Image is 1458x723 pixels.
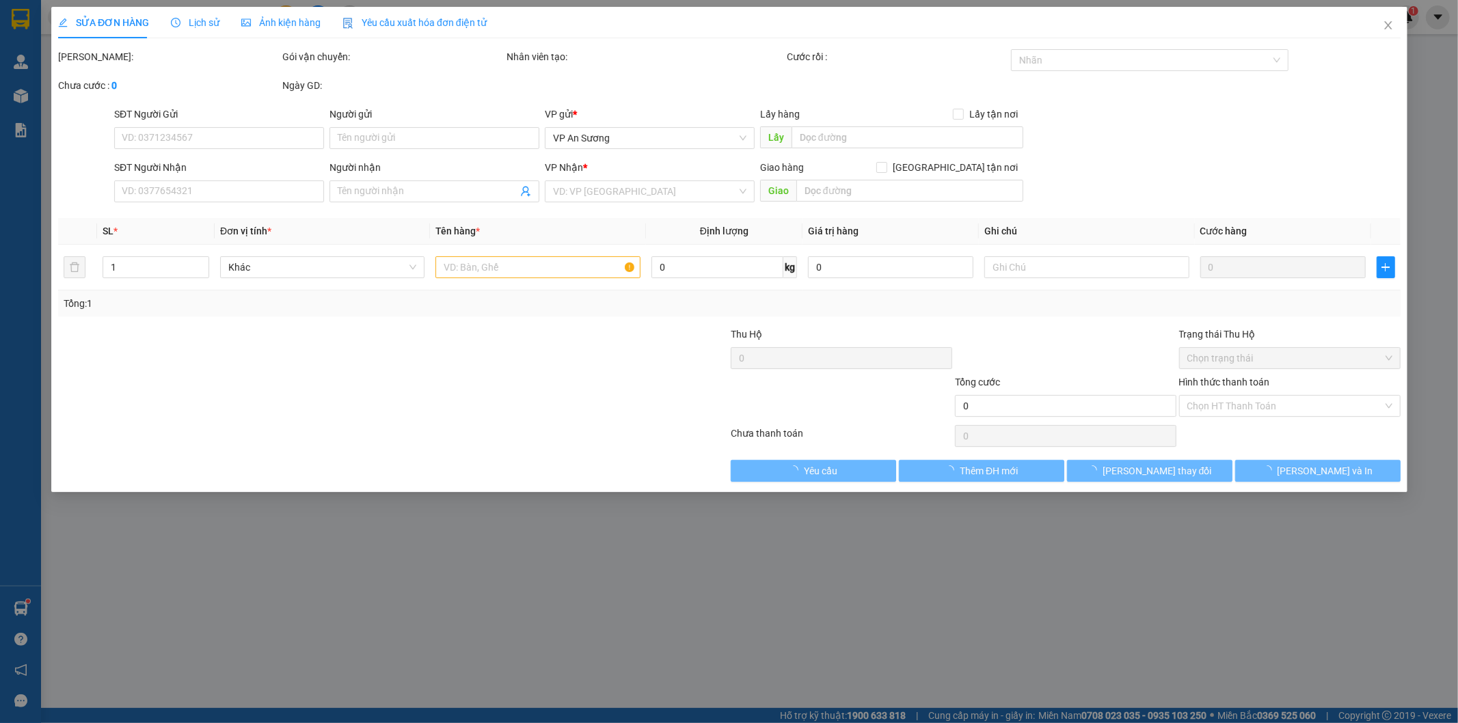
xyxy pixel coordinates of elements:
[759,109,799,120] span: Lấy hàng
[791,126,1023,148] input: Dọc đường
[58,78,280,93] div: Chưa cước :
[228,257,416,277] span: Khác
[58,49,280,64] div: [PERSON_NAME]:
[898,460,1064,482] button: Thêm ĐH mới
[979,218,1194,245] th: Ghi chú
[1200,226,1247,236] span: Cước hàng
[1187,348,1392,368] span: Chọn trạng thái
[220,226,271,236] span: Đơn vị tính
[342,17,487,28] span: Yêu cầu xuất hóa đơn điện tử
[114,107,324,122] div: SĐT Người Gửi
[241,18,251,27] span: picture
[553,128,746,148] span: VP An Sương
[1376,256,1394,278] button: plus
[342,18,353,29] img: icon
[545,162,583,173] span: VP Nhận
[1277,463,1373,478] span: [PERSON_NAME] và In
[58,18,68,27] span: edit
[241,17,321,28] span: Ảnh kiện hàng
[1377,262,1394,273] span: plus
[783,256,797,278] span: kg
[759,162,803,173] span: Giao hàng
[64,296,563,311] div: Tổng: 1
[804,463,837,478] span: Yêu cầu
[435,226,480,236] span: Tên hàng
[759,126,791,148] span: Lấy
[507,49,784,64] div: Nhân viên tạo:
[1262,465,1277,475] span: loading
[1200,256,1365,278] input: 0
[103,226,113,236] span: SL
[808,226,859,236] span: Giá trị hàng
[171,18,180,27] span: clock-circle
[1368,7,1407,45] button: Close
[700,226,748,236] span: Định lượng
[171,17,219,28] span: Lịch sử
[111,80,117,91] b: 0
[954,377,999,387] span: Tổng cước
[796,180,1023,202] input: Dọc đường
[1234,460,1400,482] button: [PERSON_NAME] và In
[520,186,531,197] span: user-add
[964,107,1023,122] span: Lấy tận nơi
[1178,327,1400,342] div: Trạng thái Thu Hộ
[282,49,504,64] div: Gói vận chuyển:
[984,256,1189,278] input: Ghi Chú
[759,180,796,202] span: Giao
[64,256,85,278] button: delete
[1088,465,1103,475] span: loading
[1103,463,1212,478] span: [PERSON_NAME] thay đổi
[730,329,761,340] span: Thu Hộ
[887,160,1023,175] span: [GEOGRAPHIC_DATA] tận nơi
[1382,20,1393,31] span: close
[282,78,504,93] div: Ngày GD:
[545,107,755,122] div: VP gửi
[789,465,804,475] span: loading
[329,160,539,175] div: Người nhận
[1178,377,1269,387] label: Hình thức thanh toán
[329,107,539,122] div: Người gửi
[729,426,954,450] div: Chưa thanh toán
[960,463,1018,478] span: Thêm ĐH mới
[786,49,1008,64] div: Cước rồi :
[945,465,960,475] span: loading
[731,460,896,482] button: Yêu cầu
[435,256,640,278] input: VD: Bàn, Ghế
[114,160,324,175] div: SĐT Người Nhận
[58,17,149,28] span: SỬA ĐƠN HÀNG
[1066,460,1232,482] button: [PERSON_NAME] thay đổi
